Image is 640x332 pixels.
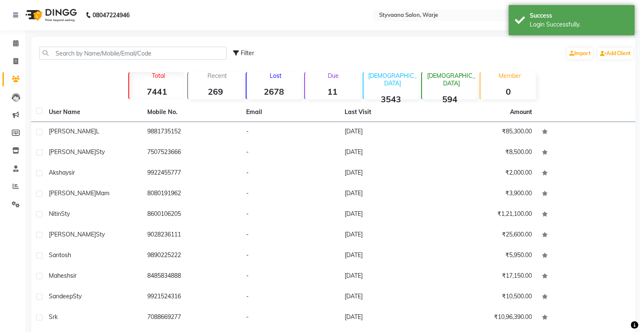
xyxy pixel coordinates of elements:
td: - [241,266,340,287]
td: 9890225222 [143,246,242,266]
th: User Name [44,103,143,122]
td: ₹8,500.00 [438,143,537,163]
strong: 269 [188,86,243,97]
input: Search by Name/Mobile/Email/Code [39,47,227,60]
td: [DATE] [340,122,439,143]
td: [DATE] [340,163,439,184]
p: Total [133,72,184,80]
td: 7088669277 [143,308,242,328]
th: Mobile No. [143,103,242,122]
td: 8600106205 [143,205,242,225]
strong: 11 [305,86,360,97]
td: ₹10,96,390.00 [438,308,537,328]
td: [DATE] [340,266,439,287]
strong: 2678 [247,86,302,97]
span: Sty [61,210,70,218]
span: mam [96,189,109,197]
td: ₹25,600.00 [438,225,537,246]
span: akshay [49,169,69,176]
td: - [241,184,340,205]
th: Email [241,103,340,122]
span: Nitin [49,210,61,218]
td: - [241,143,340,163]
p: [DEMOGRAPHIC_DATA] [367,72,419,87]
td: - [241,205,340,225]
span: sir [69,169,75,176]
td: 9881735152 [143,122,242,143]
td: 8485834888 [143,266,242,287]
th: Last Visit [340,103,439,122]
span: mahesh [49,272,70,279]
div: Login Successfully. [530,20,629,29]
strong: 7441 [129,86,184,97]
div: Success [530,11,629,20]
p: [DEMOGRAPHIC_DATA] [425,72,477,87]
strong: 594 [422,94,477,104]
strong: 0 [481,86,536,97]
span: [PERSON_NAME] [49,148,96,156]
span: Srk [49,313,58,321]
td: ₹85,300.00 [438,122,537,143]
td: 7507523666 [143,143,242,163]
span: [PERSON_NAME] [49,189,96,197]
span: Sty [73,292,82,300]
p: Due [307,72,360,80]
td: [DATE] [340,287,439,308]
b: 08047224946 [93,3,130,27]
a: Add Client [598,48,633,59]
p: Lost [250,72,302,80]
td: - [241,122,340,143]
span: Filter [241,49,254,57]
td: 9028236111 [143,225,242,246]
td: - [241,225,340,246]
span: Sty [96,231,105,238]
td: 8080191962 [143,184,242,205]
a: Import [567,48,593,59]
span: L [96,127,99,135]
span: sir [70,272,77,279]
td: ₹2,000.00 [438,163,537,184]
span: Sandeep [49,292,73,300]
td: [DATE] [340,205,439,225]
td: ₹5,950.00 [438,246,537,266]
td: ₹17,150.00 [438,266,537,287]
td: - [241,163,340,184]
td: 9921524316 [143,287,242,308]
td: - [241,308,340,328]
span: santosh [49,251,71,259]
strong: 3543 [364,94,419,104]
td: 9922455777 [143,163,242,184]
td: [DATE] [340,308,439,328]
td: [DATE] [340,225,439,246]
th: Amount [505,103,537,122]
p: Member [484,72,536,80]
td: ₹3,900.00 [438,184,537,205]
td: - [241,246,340,266]
td: ₹10,500.00 [438,287,537,308]
p: Recent [191,72,243,80]
td: ₹1,21,100.00 [438,205,537,225]
span: Sty [96,148,105,156]
img: logo [21,3,79,27]
span: [PERSON_NAME] [49,127,96,135]
td: [DATE] [340,184,439,205]
td: [DATE] [340,143,439,163]
span: [PERSON_NAME] [49,231,96,238]
td: - [241,287,340,308]
td: [DATE] [340,246,439,266]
